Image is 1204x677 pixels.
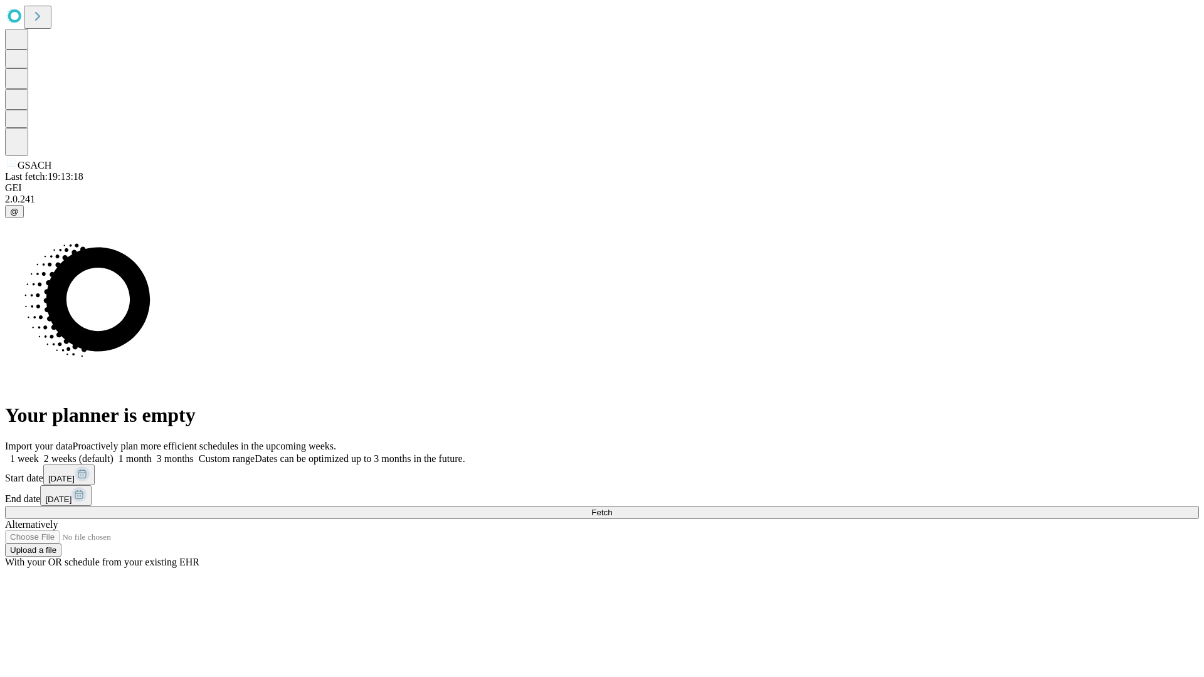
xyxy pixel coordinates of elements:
[73,441,336,451] span: Proactively plan more efficient schedules in the upcoming weeks.
[5,194,1199,205] div: 2.0.241
[43,464,95,485] button: [DATE]
[591,508,612,517] span: Fetch
[45,495,71,504] span: [DATE]
[18,160,51,171] span: GSACH
[48,474,75,483] span: [DATE]
[5,519,58,530] span: Alternatively
[5,441,73,451] span: Import your data
[10,453,39,464] span: 1 week
[5,506,1199,519] button: Fetch
[5,205,24,218] button: @
[5,171,83,182] span: Last fetch: 19:13:18
[5,485,1199,506] div: End date
[5,557,199,567] span: With your OR schedule from your existing EHR
[119,453,152,464] span: 1 month
[199,453,255,464] span: Custom range
[157,453,194,464] span: 3 months
[255,453,465,464] span: Dates can be optimized up to 3 months in the future.
[5,404,1199,427] h1: Your planner is empty
[44,453,114,464] span: 2 weeks (default)
[5,464,1199,485] div: Start date
[40,485,92,506] button: [DATE]
[10,207,19,216] span: @
[5,543,61,557] button: Upload a file
[5,182,1199,194] div: GEI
